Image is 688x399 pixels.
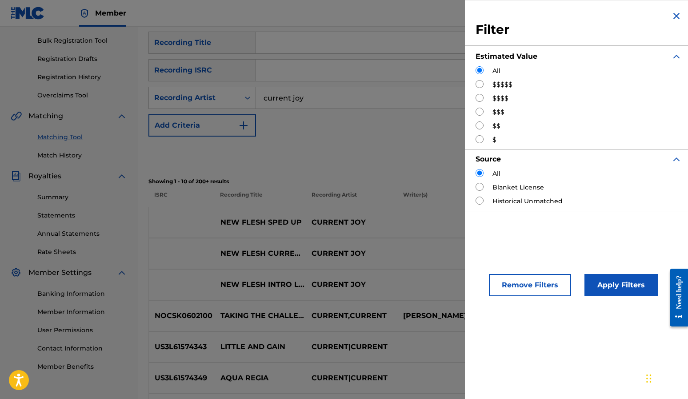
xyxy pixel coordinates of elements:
[37,229,127,238] a: Annual Statements
[11,111,22,121] img: Matching
[214,191,306,207] p: Recording Title
[37,307,127,317] a: Member Information
[306,217,397,228] p: CURRENT JOY
[149,373,215,383] p: US3L61574349
[584,274,658,296] button: Apply Filters
[215,373,306,383] p: AQUA REGIA
[476,155,501,163] strong: Source
[215,279,306,290] p: NEW FLESH INTRO LOOP
[37,54,127,64] a: Registration Drafts
[154,93,234,103] div: Recording Artist
[489,274,571,296] button: Remove Filters
[476,52,537,60] strong: Estimated Value
[492,183,544,192] label: Blanket License
[492,94,508,103] label: $$$$
[476,22,682,38] h3: Filter
[37,362,127,371] a: Member Benefits
[149,342,215,352] p: US3L61574343
[37,326,127,335] a: User Permissions
[644,356,688,399] iframe: Chat Widget
[148,114,256,137] button: Add Criteria
[306,373,397,383] p: CURRENT|CURRENT
[492,80,512,89] label: $$$$$
[37,151,127,160] a: Match History
[215,342,306,352] p: LITTLE AND GAIN
[28,171,61,181] span: Royalties
[492,135,496,145] label: $
[671,154,682,165] img: expand
[492,197,563,206] label: Historical Unmatched
[663,262,688,333] iframe: Resource Center
[28,111,63,121] span: Matching
[148,32,677,172] form: Search Form
[306,342,397,352] p: CURRENT|CURRENT
[306,310,397,321] p: CURRENT,CURRENT
[215,217,306,228] p: NEW FLESH SPED UP
[492,169,500,178] label: All
[116,267,127,278] img: expand
[37,211,127,220] a: Statements
[306,191,397,207] p: Recording Artist
[215,248,306,259] p: NEW FLESH CURRENT JOYS SPED UP
[306,248,397,259] p: CURRENT JOY
[492,108,504,117] label: $$$
[116,171,127,181] img: expand
[149,310,215,321] p: NOCSK0602100
[148,177,677,185] p: Showing 1 - 10 of 200+ results
[215,310,306,321] p: TAKING THE CHALLENGE
[492,121,500,131] label: $$
[646,365,652,392] div: Drag
[95,8,126,18] span: Member
[37,247,127,257] a: Rate Sheets
[11,171,21,181] img: Royalties
[397,310,488,321] p: [PERSON_NAME]
[492,66,500,76] label: All
[37,133,127,142] a: Matching Tool
[671,51,682,62] img: expand
[28,267,92,278] span: Member Settings
[671,11,682,21] img: close
[37,36,127,45] a: Bulk Registration Tool
[37,91,127,100] a: Overclaims Tool
[37,289,127,298] a: Banking Information
[11,7,45,20] img: MLC Logo
[397,191,488,207] p: Writer(s)
[37,344,127,353] a: Contact Information
[238,120,249,131] img: 9d2ae6d4665cec9f34b9.svg
[79,8,90,19] img: Top Rightsholder
[148,191,214,207] p: ISRC
[306,279,397,290] p: CURRENT JOY
[11,267,21,278] img: Member Settings
[116,111,127,121] img: expand
[37,73,127,82] a: Registration History
[37,193,127,202] a: Summary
